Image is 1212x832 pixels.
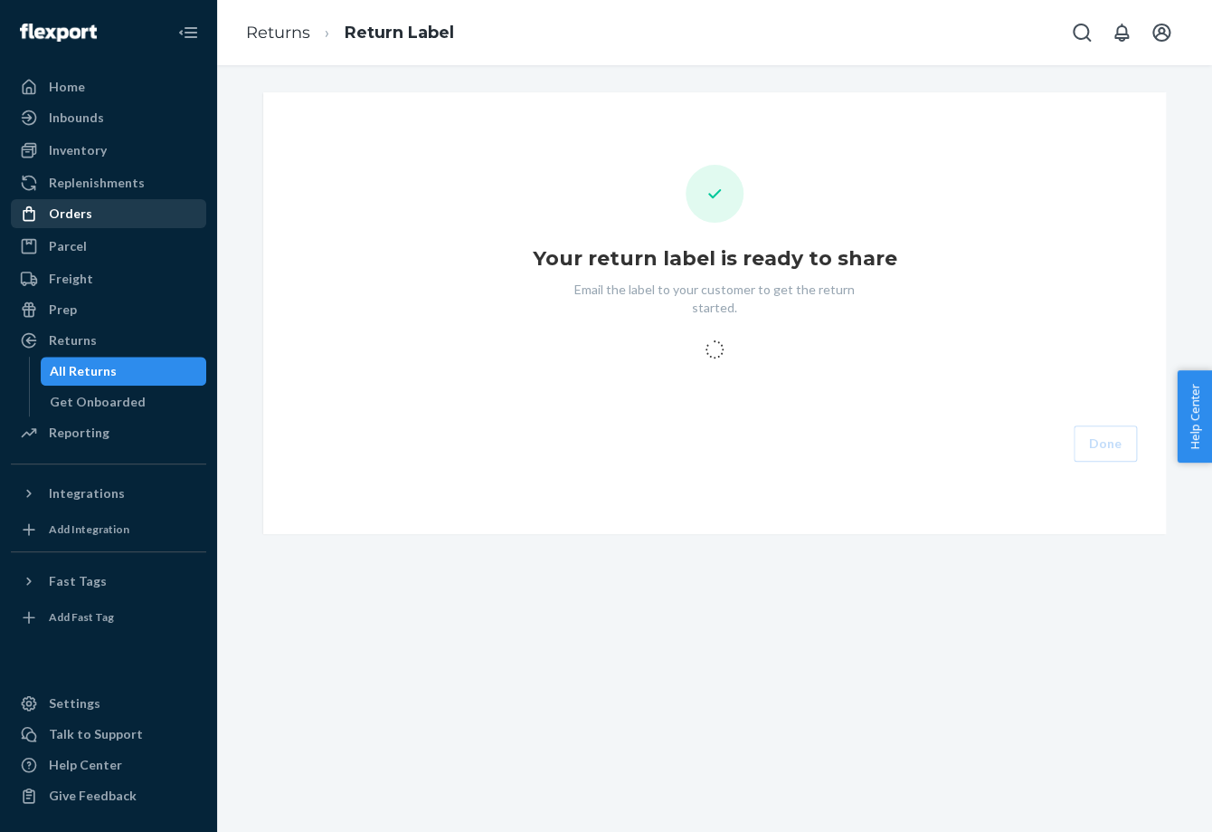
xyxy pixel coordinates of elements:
button: Integrations [11,479,206,508]
img: Flexport logo [20,24,97,42]
ol: breadcrumbs [232,6,469,60]
button: Give Feedback [11,781,206,810]
div: Prep [49,301,77,319]
button: Close Navigation [170,14,206,51]
div: Add Integration [49,521,129,537]
a: Returns [246,23,310,43]
div: Help Center [49,756,122,774]
div: Inventory [49,141,107,159]
a: Inbounds [11,103,206,132]
a: Home [11,72,206,101]
a: Settings [11,689,206,718]
div: Get Onboarded [50,393,146,411]
a: Add Fast Tag [11,603,206,632]
a: Get Onboarded [41,387,207,416]
button: Open account menu [1143,14,1179,51]
div: Add Fast Tag [49,609,114,625]
div: Orders [49,205,92,223]
div: Inbounds [49,109,104,127]
a: Inventory [11,136,206,165]
button: Open Search Box [1064,14,1100,51]
div: Replenishments [49,174,145,192]
div: Settings [49,694,100,712]
div: Fast Tags [49,572,107,590]
button: Help Center [1177,370,1212,463]
div: Home [49,78,85,96]
button: Done [1074,426,1137,462]
button: Fast Tags [11,567,206,596]
h1: Your return label is ready to share [533,244,897,273]
a: Replenishments [11,168,206,197]
div: Returns [49,331,97,349]
div: Give Feedback [49,787,137,805]
div: All Returns [50,362,117,380]
div: Reporting [49,424,109,442]
span: Support [36,13,101,29]
a: Prep [11,295,206,324]
button: Open notifications [1103,14,1140,51]
a: All Returns [41,357,207,386]
div: Parcel [49,237,87,255]
button: Talk to Support [11,720,206,749]
div: Talk to Support [49,725,143,743]
a: Parcel [11,232,206,261]
a: Add Integration [11,515,206,544]
a: Returns [11,326,206,355]
div: Freight [49,270,93,288]
div: Integrations [49,484,125,502]
p: Email the label to your customer to get the return started. [556,281,873,317]
a: Help Center [11,751,206,779]
a: Orders [11,199,206,228]
a: Freight [11,264,206,293]
a: Reporting [11,418,206,447]
a: Return Label [345,23,454,43]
